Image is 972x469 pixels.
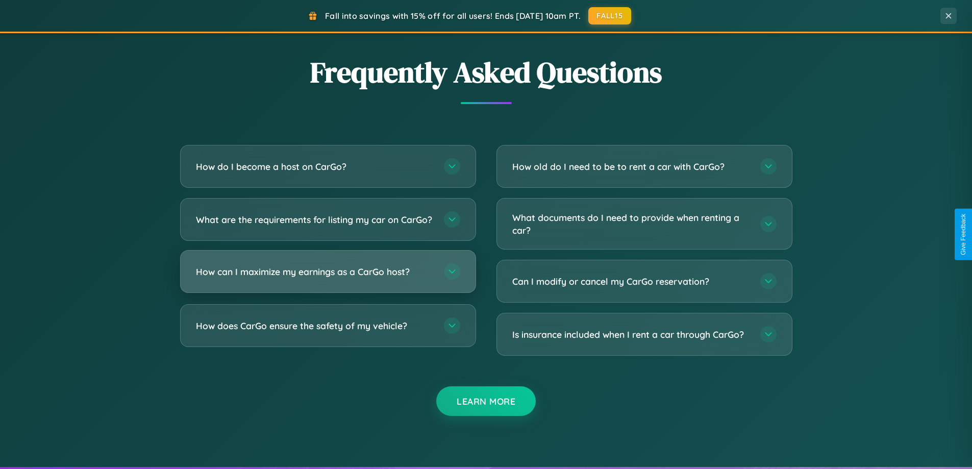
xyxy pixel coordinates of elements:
[325,11,581,21] span: Fall into savings with 15% off for all users! Ends [DATE] 10am PT.
[196,160,434,173] h3: How do I become a host on CarGo?
[436,386,536,416] button: Learn More
[512,328,750,341] h3: Is insurance included when I rent a car through CarGo?
[960,214,967,255] div: Give Feedback
[512,160,750,173] h3: How old do I need to be to rent a car with CarGo?
[512,275,750,288] h3: Can I modify or cancel my CarGo reservation?
[196,265,434,278] h3: How can I maximize my earnings as a CarGo host?
[588,7,631,24] button: FALL15
[512,211,750,236] h3: What documents do I need to provide when renting a car?
[196,213,434,226] h3: What are the requirements for listing my car on CarGo?
[180,53,792,92] h2: Frequently Asked Questions
[196,319,434,332] h3: How does CarGo ensure the safety of my vehicle?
